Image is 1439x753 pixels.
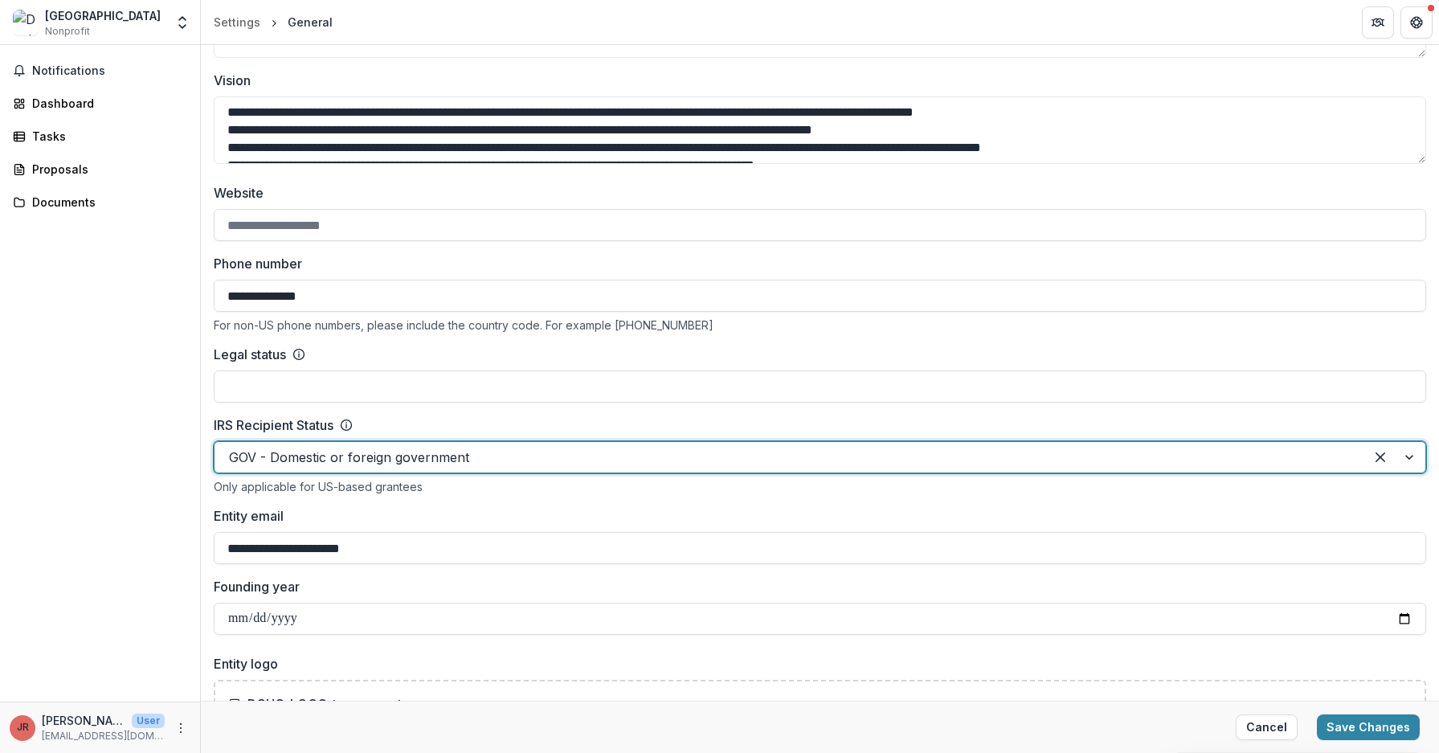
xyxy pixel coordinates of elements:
button: Get Help [1400,6,1433,39]
div: Tasks [32,128,181,145]
div: Dashboard [32,95,181,112]
span: Notifications [32,64,187,78]
div: Jessica Ricks [17,722,29,733]
button: Open entity switcher [171,6,194,39]
label: IRS Recipient Status [214,415,333,435]
a: Proposals [6,156,194,182]
button: More [171,718,190,738]
a: Tasks [6,123,194,149]
img: Dent County Health Center [13,10,39,35]
button: Save Changes [1317,714,1420,740]
div: General [288,14,333,31]
p: [PERSON_NAME] [42,712,125,729]
div: Proposals [32,161,181,178]
button: Partners [1362,6,1394,39]
a: Documents [6,189,194,215]
div: Settings [214,14,260,31]
div: Clear selected options [1367,444,1393,470]
p: DCHC_LOGO_transparent.png [247,694,428,714]
span: Nonprofit [45,24,90,39]
a: Settings [207,10,267,34]
div: Only applicable for US-based grantees [214,480,1426,493]
label: Legal status [214,345,286,364]
a: Dashboard [6,90,194,117]
label: Entity email [214,506,1417,526]
div: For non-US phone numbers, please include the country code. For example [PHONE_NUMBER] [214,318,1426,332]
label: Phone number [214,254,1417,273]
button: Cancel [1236,714,1298,740]
div: [GEOGRAPHIC_DATA] [45,7,161,24]
label: Founding year [214,577,1417,596]
p: User [132,714,165,728]
div: Documents [32,194,181,211]
nav: breadcrumb [207,10,339,34]
label: Vision [214,71,1417,90]
label: Website [214,183,1417,203]
p: [EMAIL_ADDRESS][DOMAIN_NAME] [42,729,165,743]
button: Notifications [6,58,194,84]
label: Entity logo [214,654,1417,673]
